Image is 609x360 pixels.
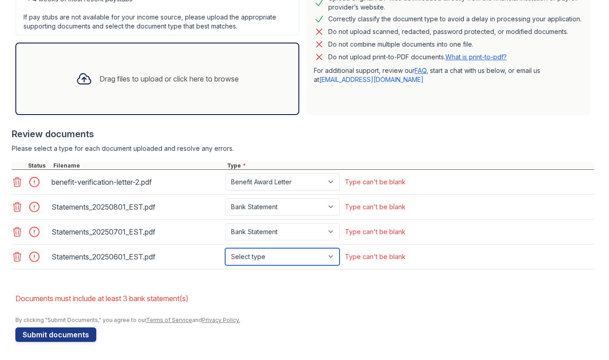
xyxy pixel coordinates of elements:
[445,53,507,61] a: What is print-to-pdf?
[15,289,594,307] li: Documents must include at least 3 bank statement(s)
[99,73,239,84] div: Drag files to upload or click here to browse
[328,53,507,62] p: Do not upload print-to-PDF documents.
[15,317,594,324] div: By clicking "Submit Documents," you agree to our and
[328,26,568,37] div: Do not upload scanned, redacted, password protected, or modified documents.
[12,144,594,153] div: Please select a type for each document uploaded and resolve any errors.
[314,66,583,84] p: For additional support, review our , start a chat with us below, or email us at
[415,67,426,74] a: FAQ
[345,202,406,211] div: Type can't be blank
[52,200,222,214] div: Statements_20250801_EST.pdf
[52,175,222,189] div: benefit-verification-letter-2.pdf
[52,250,222,264] div: Statements_20250601_EST.pdf
[345,178,406,187] div: Type can't be blank
[15,327,96,342] button: Submit documents
[225,162,594,169] div: Type
[319,76,424,83] a: [EMAIL_ADDRESS][DOMAIN_NAME]
[345,227,406,236] div: Type can't be blank
[26,162,52,169] div: Status
[146,317,192,323] a: Terms of Service
[202,317,240,323] a: Privacy Policy.
[345,252,406,261] div: Type can't be blank
[12,128,594,140] div: Review documents
[328,39,473,50] div: Do not combine multiple documents into one file.
[52,225,222,239] div: Statements_20250701_EST.pdf
[328,14,581,24] div: Correctly classify the document type to avoid a delay in processing your application.
[52,162,225,169] div: Filename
